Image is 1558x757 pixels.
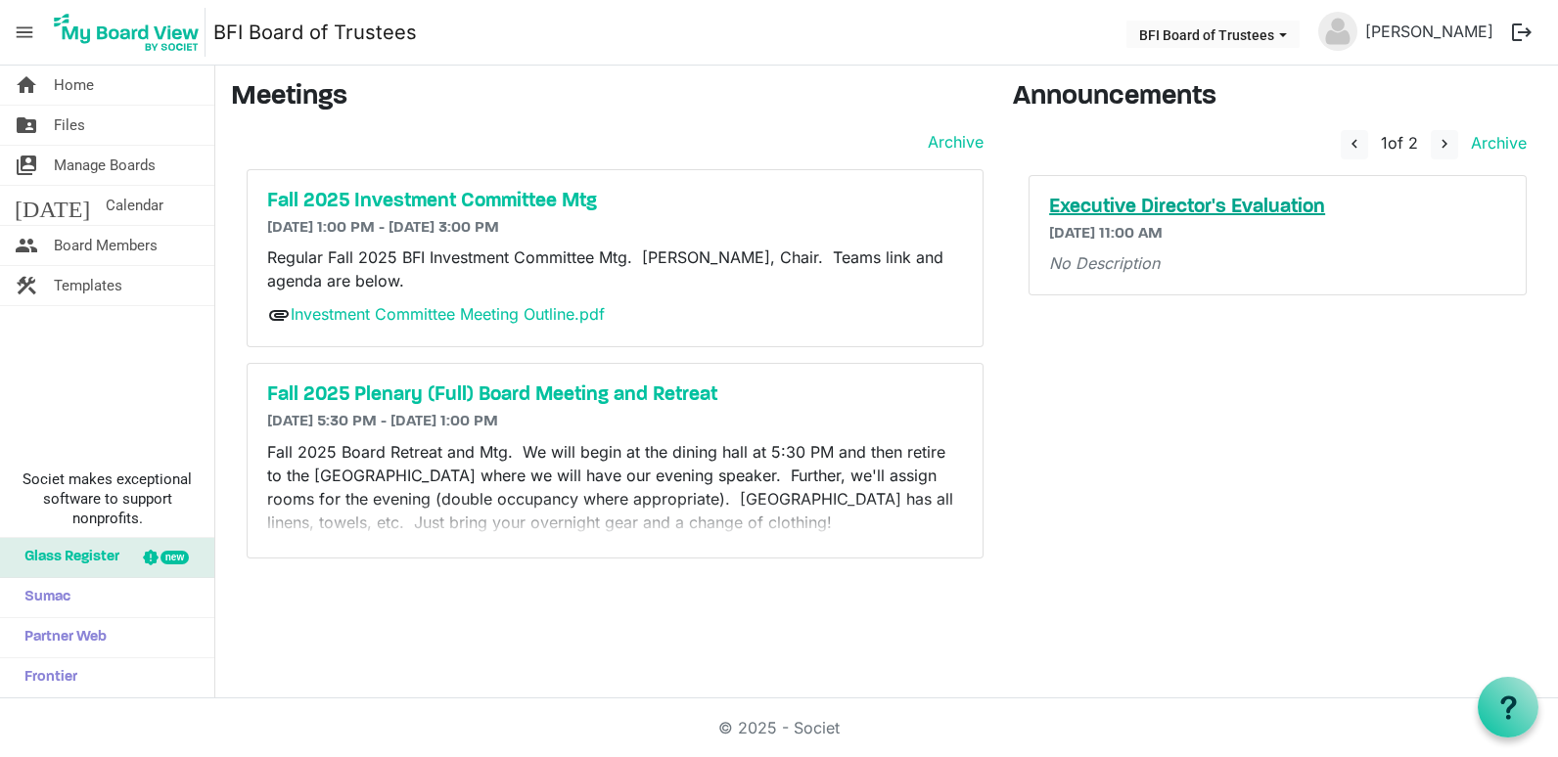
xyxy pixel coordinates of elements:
[15,106,38,145] span: folder_shared
[15,658,77,697] span: Frontier
[15,226,38,265] span: people
[1341,130,1368,159] button: navigate_before
[15,146,38,185] span: switch_account
[160,551,189,564] div: new
[9,469,206,528] span: Societ makes exceptional software to support nonprofits.
[15,66,38,105] span: home
[1357,12,1501,51] a: [PERSON_NAME]
[1381,133,1418,153] span: of 2
[106,186,163,225] span: Calendar
[1436,135,1453,153] span: navigate_next
[291,304,605,324] a: Investment Committee Meeting Outline.pdf
[1381,133,1388,153] span: 1
[920,130,984,154] a: Archive
[267,219,963,238] h6: [DATE] 1:00 PM - [DATE] 3:00 PM
[15,538,119,577] span: Glass Register
[1126,21,1300,48] button: BFI Board of Trustees dropdownbutton
[213,13,417,52] a: BFI Board of Trustees
[267,413,963,431] h6: [DATE] 5:30 PM - [DATE] 1:00 PM
[718,718,840,737] a: © 2025 - Societ
[54,226,158,265] span: Board Members
[15,266,38,305] span: construction
[15,578,70,617] span: Sumac
[267,440,963,534] p: Fall 2025 Board Retreat and Mtg. We will begin at the dining hall at 5:30 PM and then retire to t...
[267,245,963,292] p: Regular Fall 2025 BFI Investment Committee Mtg. [PERSON_NAME], Chair. Teams link and agenda are b...
[54,106,85,145] span: Files
[15,186,90,225] span: [DATE]
[54,266,122,305] span: Templates
[1013,81,1542,114] h3: Announcements
[267,190,963,213] a: Fall 2025 Investment Committee Mtg
[1049,196,1506,219] a: Executive Director's Evaluation
[231,81,984,114] h3: Meetings
[1431,130,1458,159] button: navigate_next
[1463,133,1527,153] a: Archive
[6,14,43,51] span: menu
[54,66,94,105] span: Home
[1501,12,1542,53] button: logout
[1049,226,1163,242] span: [DATE] 11:00 AM
[267,303,291,327] span: attachment
[1049,251,1506,275] p: No Description
[1346,135,1363,153] span: navigate_before
[48,8,206,57] img: My Board View Logo
[48,8,213,57] a: My Board View Logo
[267,383,963,407] a: Fall 2025 Plenary (Full) Board Meeting and Retreat
[15,618,107,657] span: Partner Web
[1318,12,1357,51] img: no-profile-picture.svg
[54,146,156,185] span: Manage Boards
